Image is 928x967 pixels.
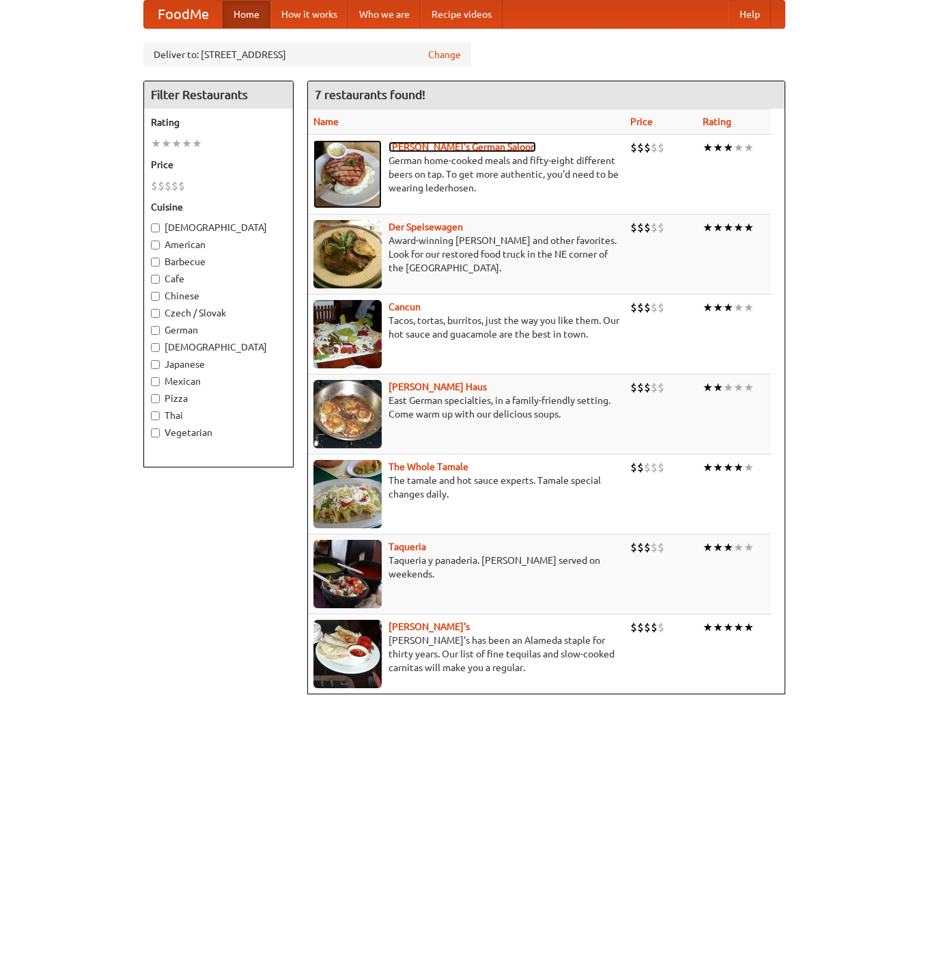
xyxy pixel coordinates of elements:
[658,300,664,315] li: $
[313,154,619,195] p: German home-cooked meals and fifty-eight different beers on tap. To get more authentic, you'd nee...
[723,460,733,475] li: ★
[637,620,644,635] li: $
[313,300,382,368] img: cancun.jpg
[178,178,185,193] li: $
[637,300,644,315] li: $
[658,380,664,395] li: $
[151,409,286,422] label: Thai
[713,300,723,315] li: ★
[703,460,713,475] li: ★
[165,178,171,193] li: $
[630,460,637,475] li: $
[630,380,637,395] li: $
[151,200,286,214] h5: Cuisine
[733,540,744,555] li: ★
[389,381,487,392] b: [PERSON_NAME] Haus
[151,241,160,249] input: American
[151,426,286,439] label: Vegetarian
[713,220,723,235] li: ★
[171,178,178,193] li: $
[637,540,644,555] li: $
[744,460,754,475] li: ★
[151,326,160,335] input: German
[733,620,744,635] li: ★
[744,140,754,155] li: ★
[144,81,293,109] h4: Filter Restaurants
[389,461,468,472] a: The Whole Tamale
[151,360,160,369] input: Japanese
[713,620,723,635] li: ★
[151,357,286,371] label: Japanese
[151,340,286,354] label: [DEMOGRAPHIC_DATA]
[651,540,658,555] li: $
[630,540,637,555] li: $
[151,323,286,337] label: German
[744,380,754,395] li: ★
[151,178,158,193] li: $
[651,300,658,315] li: $
[389,141,536,152] a: [PERSON_NAME]'s German Saloon
[348,1,421,28] a: Who we are
[723,620,733,635] li: ★
[151,392,286,405] label: Pizza
[158,178,165,193] li: $
[658,540,664,555] li: $
[723,220,733,235] li: ★
[637,460,644,475] li: $
[651,620,658,635] li: $
[428,48,461,62] a: Change
[223,1,270,28] a: Home
[637,140,644,155] li: $
[729,1,771,28] a: Help
[658,140,664,155] li: $
[151,238,286,251] label: American
[630,300,637,315] li: $
[744,220,754,235] li: ★
[713,540,723,555] li: ★
[630,140,637,155] li: $
[313,620,382,688] img: pedros.jpg
[733,220,744,235] li: ★
[651,380,658,395] li: $
[151,255,286,269] label: Barbecue
[313,116,339,127] a: Name
[270,1,348,28] a: How it works
[151,343,160,352] input: [DEMOGRAPHIC_DATA]
[744,540,754,555] li: ★
[651,140,658,155] li: $
[630,620,637,635] li: $
[151,272,286,286] label: Cafe
[313,540,382,608] img: taqueria.jpg
[151,374,286,388] label: Mexican
[389,221,463,232] a: Der Speisewagen
[313,474,619,501] p: The tamale and hot sauce experts. Tamale special changes daily.
[313,140,382,208] img: esthers.jpg
[313,634,619,675] p: [PERSON_NAME]'s has been an Alameda staple for thirty years. Our list of fine tequilas and slow-c...
[389,541,426,552] a: Taqueria
[143,42,471,67] div: Deliver to: [STREET_ADDRESS]
[151,258,160,267] input: Barbecue
[151,292,160,301] input: Chinese
[723,380,733,395] li: ★
[658,220,664,235] li: $
[658,620,664,635] li: $
[658,460,664,475] li: $
[315,88,425,101] ng-pluralize: 7 restaurants found!
[744,620,754,635] li: ★
[151,306,286,320] label: Czech / Slovak
[644,300,651,315] li: $
[651,460,658,475] li: $
[630,220,637,235] li: $
[644,540,651,555] li: $
[644,460,651,475] li: $
[151,223,160,232] input: [DEMOGRAPHIC_DATA]
[151,275,160,284] input: Cafe
[313,380,382,448] img: kohlhaus.jpg
[703,220,713,235] li: ★
[151,309,160,318] input: Czech / Slovak
[151,158,286,172] h5: Price
[630,116,653,127] a: Price
[651,220,658,235] li: $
